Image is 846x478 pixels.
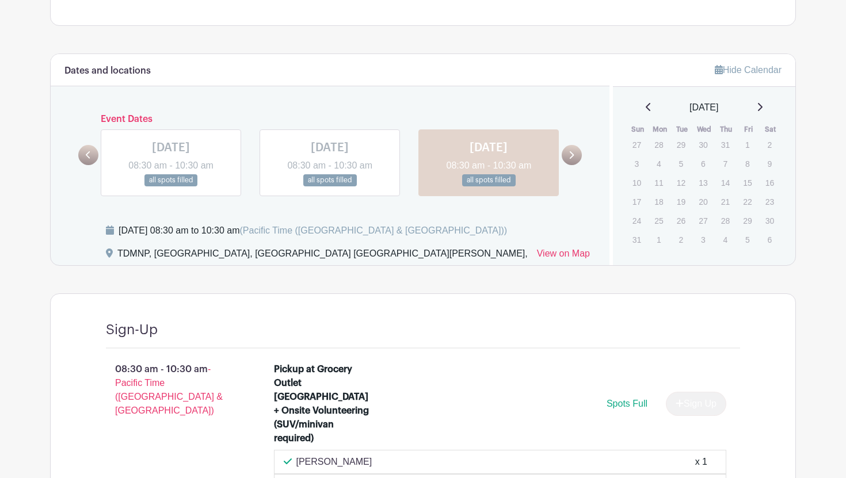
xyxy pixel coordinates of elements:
[274,362,374,445] div: Pickup at Grocery Outlet [GEOGRAPHIC_DATA] + Onsite Volunteering (SUV/minivan required)
[695,455,707,469] div: x 1
[627,124,649,135] th: Sun
[693,212,712,230] p: 27
[689,101,718,114] span: [DATE]
[627,174,646,192] p: 10
[693,136,712,154] p: 30
[672,193,691,211] p: 19
[649,231,668,248] p: 1
[627,231,646,248] p: 31
[738,212,757,230] p: 29
[760,193,779,211] p: 23
[715,124,738,135] th: Thu
[737,124,760,135] th: Fri
[87,358,256,422] p: 08:30 am - 10:30 am
[672,136,691,154] p: 29
[738,155,757,173] p: 8
[671,124,693,135] th: Tue
[672,155,691,173] p: 5
[693,124,715,135] th: Wed
[716,193,735,211] p: 21
[672,174,691,192] p: 12
[693,155,712,173] p: 6
[716,136,735,154] p: 31
[649,193,668,211] p: 18
[716,212,735,230] p: 28
[649,174,668,192] p: 11
[716,155,735,173] p: 7
[760,136,779,154] p: 2
[738,193,757,211] p: 22
[693,193,712,211] p: 20
[760,155,779,173] p: 9
[649,155,668,173] p: 4
[627,155,646,173] p: 3
[607,399,647,408] span: Spots Full
[649,212,668,230] p: 25
[716,231,735,248] p: 4
[296,455,372,469] p: [PERSON_NAME]
[738,231,757,248] p: 5
[672,231,691,248] p: 2
[627,193,646,211] p: 17
[106,322,158,338] h4: Sign-Up
[627,212,646,230] p: 24
[760,231,779,248] p: 6
[693,231,712,248] p: 3
[119,224,507,238] div: [DATE] 08:30 am to 10:30 am
[98,114,562,125] h6: Event Dates
[64,66,151,77] h6: Dates and locations
[239,225,507,235] span: (Pacific Time ([GEOGRAPHIC_DATA] & [GEOGRAPHIC_DATA]))
[760,212,779,230] p: 30
[537,247,590,265] a: View on Map
[693,174,712,192] p: 13
[649,136,668,154] p: 28
[760,174,779,192] p: 16
[715,65,782,75] a: Hide Calendar
[649,124,671,135] th: Mon
[672,212,691,230] p: 26
[760,124,782,135] th: Sat
[738,136,757,154] p: 1
[117,247,528,265] div: TDMNP, [GEOGRAPHIC_DATA], [GEOGRAPHIC_DATA] [GEOGRAPHIC_DATA][PERSON_NAME],
[716,174,735,192] p: 14
[627,136,646,154] p: 27
[738,174,757,192] p: 15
